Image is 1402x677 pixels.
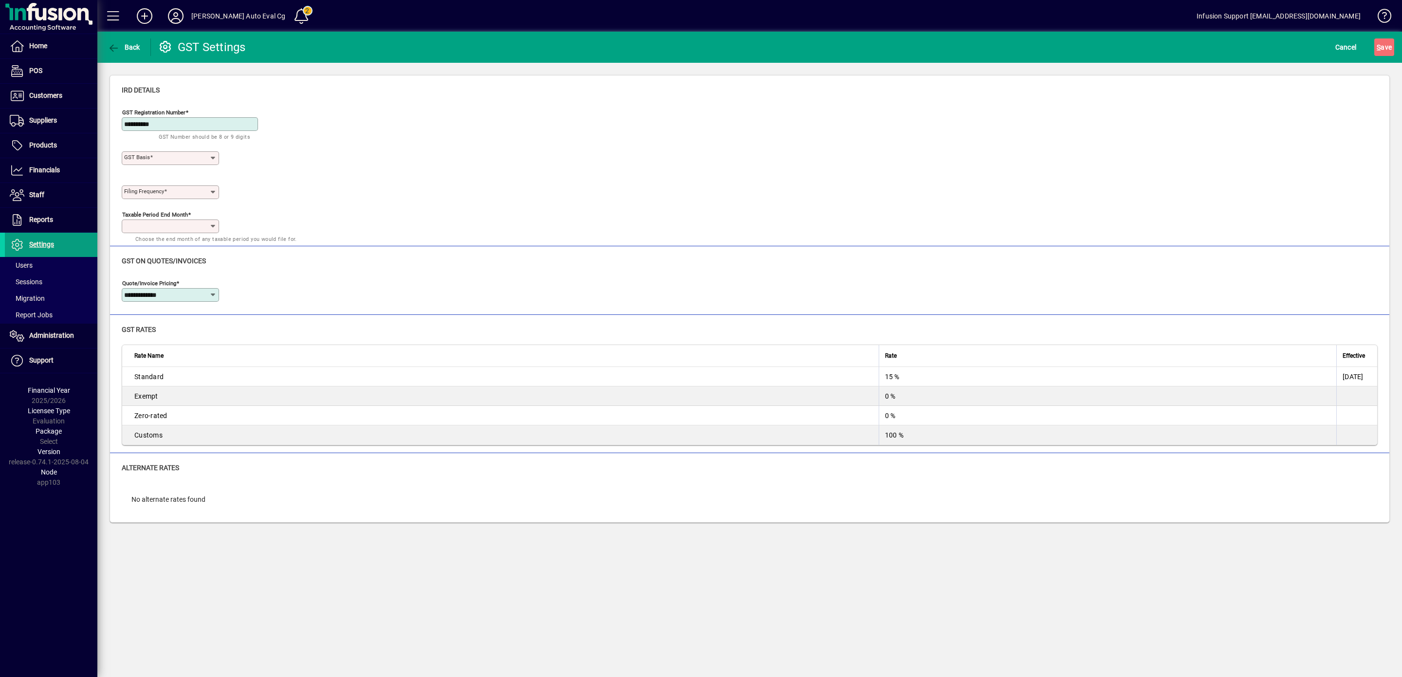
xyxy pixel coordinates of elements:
mat-label: GST Basis [124,154,150,161]
span: Home [29,42,47,50]
button: Cancel [1333,38,1359,56]
a: Knowledge Base [1370,2,1390,34]
a: Products [5,133,97,158]
div: GST Settings [158,39,246,55]
a: Reports [5,208,97,232]
div: Zero-rated [134,411,873,421]
button: Profile [160,7,191,25]
span: Financial Year [28,386,70,394]
app-page-header-button: Back [97,38,151,56]
span: Rate [885,350,897,361]
mat-label: Quote/Invoice pricing [122,280,176,287]
span: GST on quotes/invoices [122,257,206,265]
span: Users [10,261,33,269]
button: Add [129,7,160,25]
div: Exempt [134,391,873,401]
span: Cancel [1335,39,1357,55]
span: Products [29,141,57,149]
span: Staff [29,191,44,199]
span: Rate Name [134,350,164,361]
span: Administration [29,331,74,339]
a: Sessions [5,274,97,290]
span: Customers [29,91,62,99]
span: Version [37,448,60,456]
span: S [1377,43,1381,51]
span: GST rates [122,326,156,333]
span: Back [108,43,140,51]
span: Suppliers [29,116,57,124]
span: POS [29,67,42,74]
a: Support [5,348,97,373]
button: Save [1374,38,1394,56]
span: Settings [29,240,54,248]
mat-label: Taxable period end month [122,211,188,218]
div: 0 % [885,391,1330,401]
a: Administration [5,324,97,348]
div: Standard [134,372,873,382]
a: Users [5,257,97,274]
span: ave [1377,39,1392,55]
div: 15 % [885,372,1330,382]
span: Licensee Type [28,407,70,415]
span: Migration [10,294,45,302]
div: Customs [134,430,873,440]
span: Package [36,427,62,435]
span: Financials [29,166,60,174]
a: Financials [5,158,97,183]
a: Customers [5,84,97,108]
div: 100 % [885,430,1330,440]
span: Report Jobs [10,311,53,319]
span: Node [41,468,57,476]
div: Infusion Support [EMAIL_ADDRESS][DOMAIN_NAME] [1197,8,1361,24]
span: Reports [29,216,53,223]
span: [DATE] [1343,373,1364,381]
mat-label: GST Registration Number [122,109,185,116]
button: Back [105,38,143,56]
div: No alternate rates found [122,485,1378,514]
div: [PERSON_NAME] Auto Eval Cg [191,8,286,24]
a: Suppliers [5,109,97,133]
a: Migration [5,290,97,307]
a: Report Jobs [5,307,97,323]
span: Effective [1343,350,1365,361]
mat-hint: Choose the end month of any taxable period you would file for. [135,233,297,244]
span: Support [29,356,54,364]
a: POS [5,59,97,83]
a: Home [5,34,97,58]
span: Sessions [10,278,42,286]
mat-label: Filing frequency [124,188,164,195]
mat-hint: GST Number should be 8 or 9 digits [159,131,250,142]
a: Staff [5,183,97,207]
span: IRD details [122,86,160,94]
div: 0 % [885,411,1330,421]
